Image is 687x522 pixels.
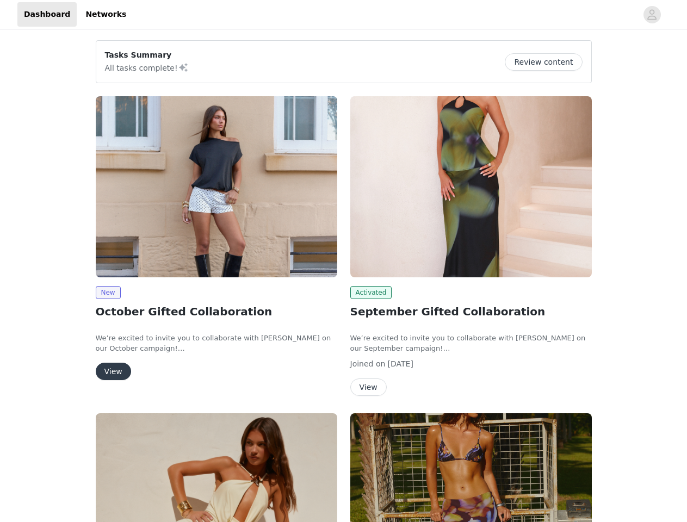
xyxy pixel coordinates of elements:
[350,303,592,320] h2: September Gifted Collaboration
[350,96,592,277] img: Peppermayo AUS
[350,378,387,396] button: View
[96,363,131,380] button: View
[647,6,657,23] div: avatar
[96,96,337,277] img: Peppermayo AUS
[96,333,337,354] p: We’re excited to invite you to collaborate with [PERSON_NAME] on our October campaign!
[105,49,189,61] p: Tasks Summary
[350,333,592,354] p: We’re excited to invite you to collaborate with [PERSON_NAME] on our September campaign!
[388,359,413,368] span: [DATE]
[96,286,121,299] span: New
[17,2,77,27] a: Dashboard
[505,53,582,71] button: Review content
[105,61,189,74] p: All tasks complete!
[96,303,337,320] h2: October Gifted Collaboration
[350,383,387,391] a: View
[96,368,131,376] a: View
[350,286,392,299] span: Activated
[79,2,133,27] a: Networks
[350,359,386,368] span: Joined on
